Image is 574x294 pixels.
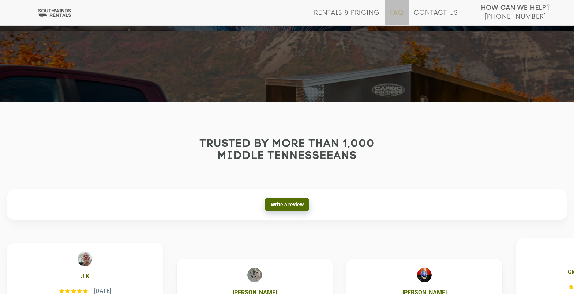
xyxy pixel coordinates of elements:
[247,268,262,282] img: David Diaz
[414,9,457,25] a: Contact Us
[271,202,304,207] span: Write a review
[481,4,550,12] strong: How Can We Help?
[78,252,92,266] img: J K
[485,13,546,20] span: [PHONE_NUMBER]
[390,9,404,25] a: FAQ
[81,272,89,281] b: J K
[37,8,72,18] img: Southwinds Rentals Logo
[314,9,379,25] a: Rentals & Pricing
[481,4,550,20] a: How Can We Help? [PHONE_NUMBER]
[265,198,309,211] a: Write a review
[417,268,432,282] img: Trey Brown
